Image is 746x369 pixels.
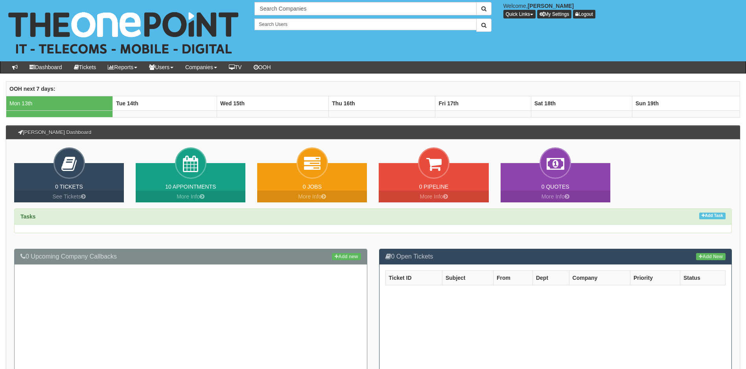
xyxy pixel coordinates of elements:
button: Quick Links [503,10,536,18]
div: Welcome, [497,2,746,18]
a: 10 Appointments [165,184,216,190]
a: Users [143,61,179,73]
a: Companies [179,61,223,73]
th: Ticket ID [385,270,442,285]
input: Search Users [254,18,476,30]
strong: Tasks [20,213,36,220]
a: Add New [696,253,726,260]
a: 0 Quotes [542,184,569,190]
a: Reports [102,61,143,73]
input: Search Companies [254,2,476,15]
th: From [493,270,532,285]
th: Status [680,270,725,285]
th: Tue 14th [113,96,217,110]
a: My Settings [537,10,572,18]
a: TV [223,61,248,73]
h3: 0 Upcoming Company Callbacks [20,253,361,260]
b: [PERSON_NAME] [528,3,574,9]
th: OOH next 7 days: [6,81,740,96]
a: OOH [248,61,277,73]
th: Wed 15th [217,96,328,110]
td: Mon 13th [6,96,113,110]
h3: [PERSON_NAME] Dashboard [14,126,95,139]
th: Fri 17th [435,96,531,110]
th: Sat 18th [531,96,632,110]
a: Logout [573,10,595,18]
a: See Tickets [14,191,124,202]
th: Subject [442,270,493,285]
th: Dept [532,270,569,285]
a: 0 Tickets [55,184,83,190]
th: Company [569,270,630,285]
a: More Info [136,191,245,202]
th: Thu 16th [329,96,435,110]
a: 0 Jobs [303,184,322,190]
a: Dashboard [24,61,68,73]
a: 0 Pipeline [419,184,449,190]
th: Priority [630,270,680,285]
a: More Info [379,191,488,202]
h3: 0 Open Tickets [385,253,726,260]
a: More Info [501,191,610,202]
a: Tickets [68,61,102,73]
a: More Info [257,191,367,202]
a: Add Task [699,213,726,219]
a: Add new [332,253,361,260]
th: Sun 19th [632,96,740,110]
